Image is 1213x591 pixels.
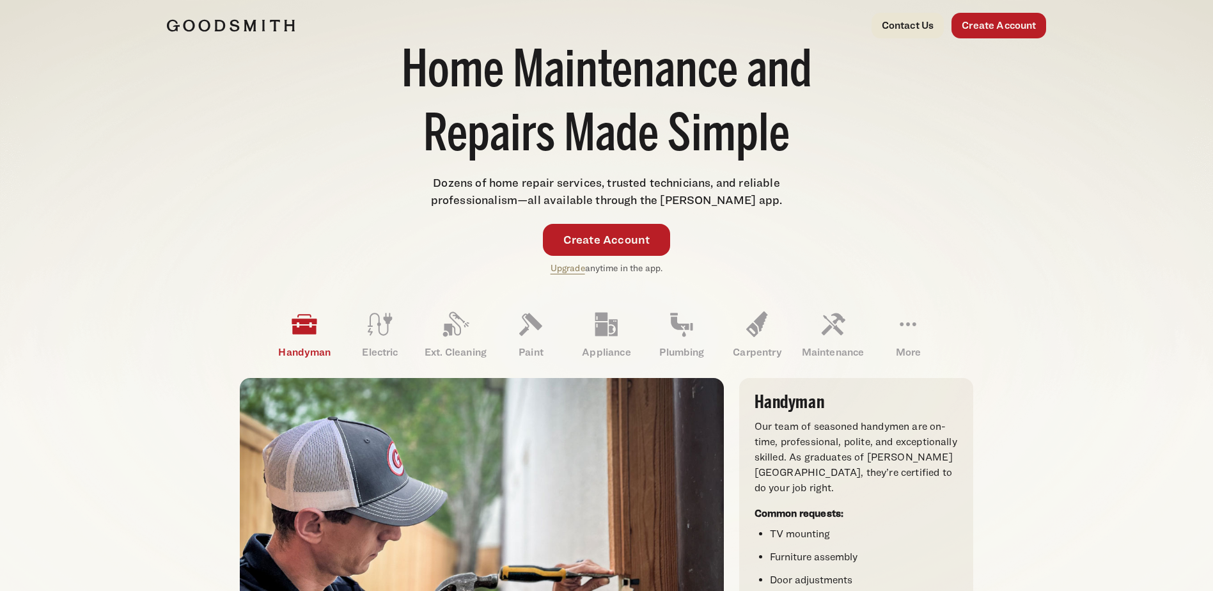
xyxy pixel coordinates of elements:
img: Goodsmith [167,19,295,32]
li: Door adjustments [770,572,958,588]
a: Create Account [951,13,1046,38]
p: Ext. Cleaning [418,345,493,360]
a: Appliance [568,301,644,368]
a: Contact Us [872,13,944,38]
strong: Common requests: [755,507,844,519]
a: Carpentry [719,301,795,368]
a: Handyman [267,301,342,368]
p: Appliance [568,345,644,360]
p: Handyman [267,345,342,360]
p: Paint [493,345,568,360]
a: More [870,301,946,368]
p: Electric [342,345,418,360]
a: Electric [342,301,418,368]
h1: Home Maintenance and Repairs Made Simple [387,41,827,169]
a: Create Account [543,224,671,256]
p: Our team of seasoned handymen are on-time, professional, polite, and exceptionally skilled. As gr... [755,419,958,496]
p: More [870,345,946,360]
a: Ext. Cleaning [418,301,493,368]
span: Dozens of home repair services, trusted technicians, and reliable professionalism—all available t... [431,176,783,207]
p: Carpentry [719,345,795,360]
li: Furniture assembly [770,549,958,565]
p: Maintenance [795,345,870,360]
p: anytime in the app. [551,261,663,276]
a: Paint [493,301,568,368]
h3: Handyman [755,393,958,411]
p: Plumbing [644,345,719,360]
a: Upgrade [551,262,585,273]
a: Maintenance [795,301,870,368]
li: TV mounting [770,526,958,542]
a: Plumbing [644,301,719,368]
